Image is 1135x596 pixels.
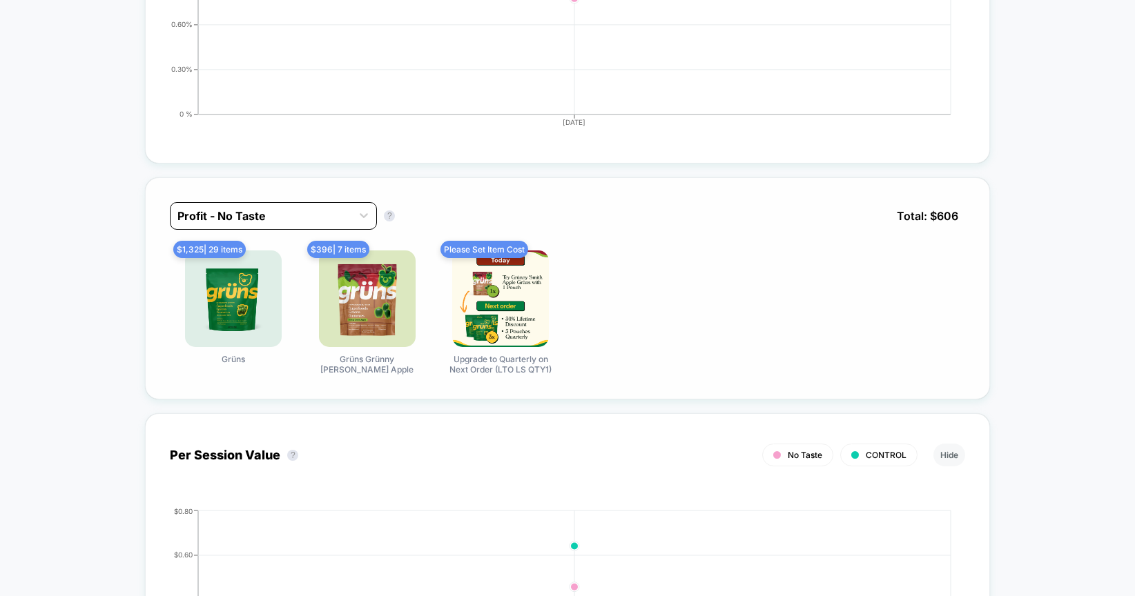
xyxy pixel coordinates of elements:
[316,354,419,375] span: Grüns Grünny [PERSON_NAME] Apple
[933,444,965,466] button: Hide
[185,250,282,347] img: Grüns
[563,118,586,126] tspan: [DATE]
[174,550,193,559] tspan: $0.60
[384,210,395,221] button: ?
[174,506,193,515] tspan: $0.80
[788,450,822,460] span: No Taste
[180,110,193,118] tspan: 0 %
[171,20,193,28] tspan: 0.60%
[449,354,552,375] span: Upgrade to Quarterly on Next Order (LTO LS QTY1)
[866,450,906,460] span: CONTROL
[440,241,528,258] span: Please Set Item Cost
[307,241,369,258] span: $ 396 | 7 items
[319,250,416,347] img: Grüns Grünny Smith Apple
[222,354,245,364] span: Grüns
[171,65,193,73] tspan: 0.30%
[452,250,549,347] img: Upgrade to Quarterly on Next Order (LTO LS QTY1)
[287,450,298,461] button: ?
[890,202,965,230] span: Total: $ 606
[173,241,246,258] span: $ 1,325 | 29 items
